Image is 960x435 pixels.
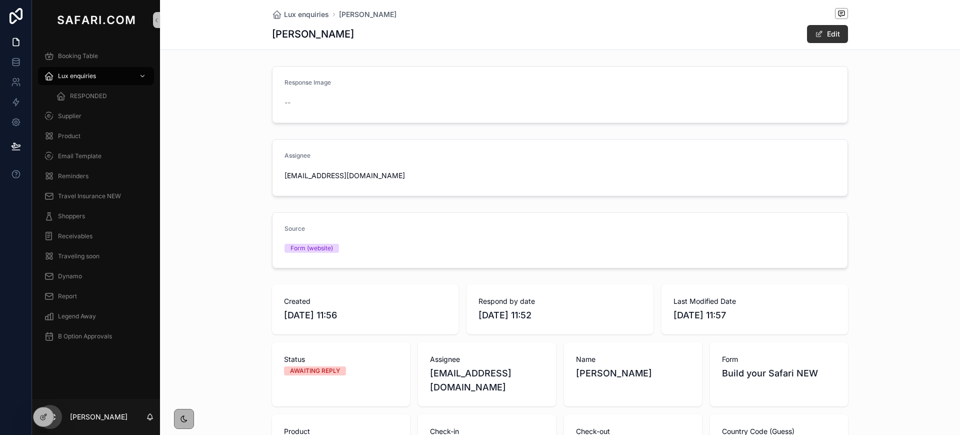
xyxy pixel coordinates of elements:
span: Shoppers [58,212,85,220]
span: Response Image [284,79,331,86]
a: Receivables [38,227,154,245]
a: Email Template [38,147,154,165]
img: App logo [55,12,137,28]
span: [DATE] 11:52 [478,308,641,322]
button: Edit [807,25,848,43]
span: Assignee [284,152,310,159]
h1: [PERSON_NAME] [272,27,354,41]
span: Source [284,225,305,232]
a: Product [38,127,154,145]
span: Legend Away [58,312,96,320]
span: Reminders [58,172,88,180]
a: B Option Approvals [38,327,154,345]
span: Form [722,354,836,364]
a: Traveling soon [38,247,154,265]
span: Travel Insurance NEW [58,192,121,200]
div: Form (website) [290,244,333,253]
span: Booking Table [58,52,98,60]
span: [DATE] 11:56 [284,308,446,322]
span: Lux enquiries [58,72,96,80]
span: [DATE] 11:57 [673,308,836,322]
a: Shoppers [38,207,154,225]
span: Traveling soon [58,252,99,260]
a: Report [38,287,154,305]
span: Respond by date [478,296,641,306]
a: Lux enquiries [38,67,154,85]
span: B Option Approvals [58,332,112,340]
div: scrollable content [32,40,160,358]
span: Report [58,292,77,300]
span: Build your Safari NEW [722,366,836,380]
span: Dynamo [58,272,82,280]
a: RESPONDED [50,87,154,105]
span: -- [284,98,290,108]
span: Supplier [58,112,81,120]
span: Name [576,354,690,364]
span: Email Template [58,152,101,160]
span: Status [284,354,398,364]
span: Product [58,132,80,140]
span: Assignee [430,354,544,364]
a: Booking Table [38,47,154,65]
a: Travel Insurance NEW [38,187,154,205]
div: AWAITING REPLY [290,366,340,375]
span: Created [284,296,446,306]
a: Reminders [38,167,154,185]
span: RESPONDED [70,92,107,100]
a: Supplier [38,107,154,125]
span: Lux enquiries [284,10,329,20]
span: [EMAIL_ADDRESS][DOMAIN_NAME] [430,366,544,394]
span: [PERSON_NAME] [576,366,690,380]
a: Lux enquiries [272,10,329,20]
a: Dynamo [38,267,154,285]
span: Receivables [58,232,92,240]
span: [EMAIL_ADDRESS][DOMAIN_NAME] [284,171,416,181]
span: Last Modified Date [673,296,836,306]
a: [PERSON_NAME] [339,10,396,20]
a: Legend Away [38,307,154,325]
p: [PERSON_NAME] [70,412,127,422]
